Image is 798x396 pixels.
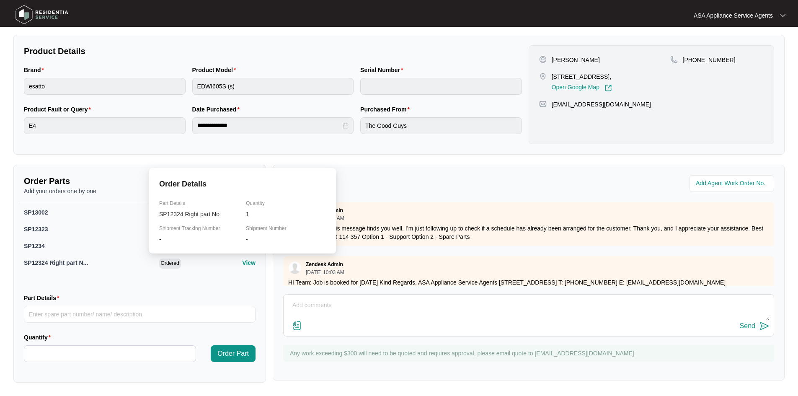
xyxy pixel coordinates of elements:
input: Quantity [24,346,196,362]
img: dropdown arrow [780,13,785,18]
p: [STREET_ADDRESS], [552,72,612,81]
a: Open Google Map [552,84,612,92]
img: user-pin [539,56,547,63]
label: Brand [24,66,47,74]
label: Quantity [24,333,54,342]
p: Part Details [159,200,239,207]
p: Order Parts [24,175,256,187]
p: [EMAIL_ADDRESS][DOMAIN_NAME] [552,100,651,109]
input: Product Fault or Query [24,117,186,134]
img: send-icon.svg [759,321,770,331]
input: Date Purchased [197,121,341,130]
div: Send [740,322,755,330]
img: residentia service logo [13,2,71,27]
label: Date Purchased [192,105,243,114]
p: - [159,235,239,243]
span: Ordered [159,259,181,269]
input: Product Model [192,78,354,95]
p: [DATE] 10:03 AM [306,270,344,275]
button: Order Part [211,345,256,362]
img: map-pin [539,72,547,80]
label: Product Model [192,66,240,74]
span: SP13002 [24,209,48,216]
img: Link-External [604,84,612,92]
input: Purchased From [360,117,522,134]
button: Send [740,321,770,332]
img: map-pin [670,56,678,63]
input: Brand [24,78,186,95]
p: Shipment Number [246,225,326,232]
p: Comments [283,175,523,187]
p: [PERSON_NAME] [552,56,600,64]
img: file-attachment-doc.svg [292,321,302,331]
span: SP12323 [24,226,48,233]
img: user.svg [289,261,301,274]
span: SP1234 [24,243,45,249]
p: - [246,235,326,243]
p: Zendesk Admin [306,261,343,268]
input: Part Details [24,306,256,323]
p: View [242,259,256,267]
p: [PHONE_NUMBER] [683,56,736,64]
p: Shipment Tracking Number [159,225,239,232]
span: Order Part [217,349,249,359]
label: Serial Number [360,66,406,74]
label: Product Fault or Query [24,105,94,114]
p: Quantity [246,200,326,207]
p: 1 [246,210,326,218]
p: SP12324 Right part No [159,210,239,218]
input: Add Agent Work Order No. [696,179,769,189]
span: SP12324 Right part N... [24,259,88,266]
img: map-pin [539,100,547,108]
label: Part Details [24,294,63,302]
p: Any work exceeding $300 will need to be quoted and requires approval, please email quote to [EMAI... [290,349,770,357]
p: ASA Appliance Service Agents [694,11,773,20]
p: Order Details [159,178,326,200]
input: Serial Number [360,78,522,95]
p: Hi Team, I hope this message finds you well. I’m just following up to check if a schedule has alr... [288,224,769,241]
p: Product Details [24,45,522,57]
label: Purchased From [360,105,413,114]
p: Add your orders one by one [24,187,256,195]
p: HI Team: Job is booked for [DATE] Kind Regards, ASA Appliance Service Agents [STREET_ADDRESS] T: ... [288,278,769,295]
